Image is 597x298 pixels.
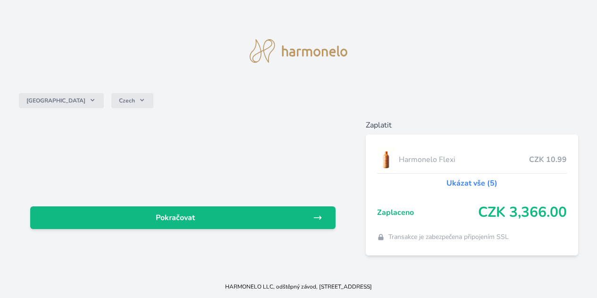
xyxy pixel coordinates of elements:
[377,148,395,171] img: CLEAN_FLEXI_se_stinem_x-hi_(1)-lo.jpg
[529,154,567,165] span: CZK 10.99
[446,178,497,189] a: Ukázat vše (5)
[30,206,336,229] a: Pokračovat
[38,212,313,223] span: Pokračovat
[119,97,135,104] span: Czech
[388,232,509,242] span: Transakce je zabezpečena připojením SSL
[366,119,578,131] h6: Zaplatit
[377,207,478,218] span: Zaplaceno
[478,204,567,221] span: CZK 3,366.00
[250,39,348,63] img: logo.svg
[399,154,529,165] span: Harmonelo Flexi
[111,93,153,108] button: Czech
[19,93,104,108] button: [GEOGRAPHIC_DATA]
[26,97,85,104] span: [GEOGRAPHIC_DATA]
